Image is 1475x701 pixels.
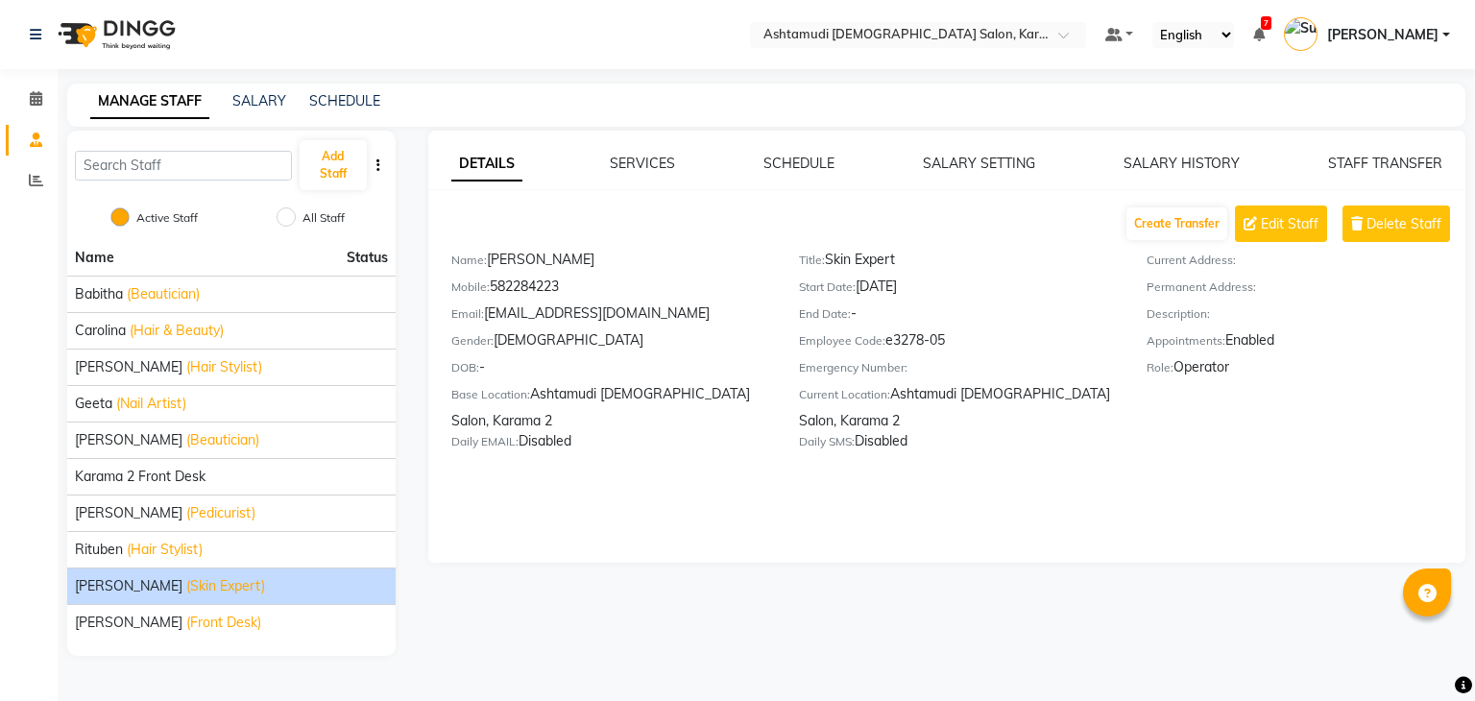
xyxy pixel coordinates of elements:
span: Geeta [75,394,112,414]
label: Permanent Address: [1147,278,1256,296]
button: Add Staff [300,140,367,190]
span: [PERSON_NAME] [75,613,182,633]
span: [PERSON_NAME] [75,503,182,523]
label: Active Staff [136,209,198,227]
span: Delete Staff [1366,214,1441,234]
a: DETAILS [451,147,522,181]
label: Emergency Number: [799,359,907,376]
label: Title: [799,252,825,269]
label: Email: [451,305,484,323]
div: [PERSON_NAME] [451,250,770,277]
a: 7 [1253,26,1265,43]
label: Mobile: [451,278,490,296]
span: Carolina [75,321,126,341]
span: (Beautician) [186,430,259,450]
span: (Pedicurist) [186,503,255,523]
label: Daily EMAIL: [451,433,519,450]
span: Name [75,249,114,266]
a: STAFF TRANSFER [1328,155,1442,172]
button: Delete Staff [1342,205,1450,242]
label: End Date: [799,305,851,323]
label: Gender: [451,332,494,350]
img: logo [49,8,181,61]
div: Enabled [1147,330,1465,357]
span: (Skin Expert) [186,576,265,596]
img: Suparna [1284,17,1318,51]
div: Ashtamudi [DEMOGRAPHIC_DATA] Salon, Karama 2 [451,384,770,431]
a: SALARY SETTING [923,155,1035,172]
div: - [451,357,770,384]
div: e3278-05 [799,330,1118,357]
a: MANAGE STAFF [90,85,209,119]
button: Edit Staff [1235,205,1327,242]
label: All Staff [302,209,345,227]
label: Current Address: [1147,252,1236,269]
div: [EMAIL_ADDRESS][DOMAIN_NAME] [451,303,770,330]
button: Create Transfer [1126,207,1227,240]
div: Skin Expert [799,250,1118,277]
label: Employee Code: [799,332,885,350]
label: Role: [1147,359,1173,376]
a: SCHEDULE [763,155,834,172]
span: Rituben [75,540,123,560]
a: SERVICES [610,155,675,172]
span: Edit Staff [1261,214,1318,234]
div: Disabled [799,431,1118,458]
span: [PERSON_NAME] [75,430,182,450]
div: Disabled [451,431,770,458]
span: Babitha [75,284,123,304]
a: SALARY [232,92,286,109]
label: Start Date: [799,278,856,296]
div: [DATE] [799,277,1118,303]
input: Search Staff [75,151,292,181]
span: (Nail Artist) [116,394,186,414]
span: (Front Desk) [186,613,261,633]
iframe: chat widget [1394,624,1456,682]
label: DOB: [451,359,479,376]
span: (Beautician) [127,284,200,304]
label: Current Location: [799,386,890,403]
label: Daily SMS: [799,433,855,450]
div: [DEMOGRAPHIC_DATA] [451,330,770,357]
span: 7 [1261,16,1271,30]
label: Appointments: [1147,332,1225,350]
span: Karama 2 Front Desk [75,467,206,487]
span: [PERSON_NAME] [75,357,182,377]
span: [PERSON_NAME] [75,576,182,596]
div: Operator [1147,357,1465,384]
div: - [799,303,1118,330]
label: Base Location: [451,386,530,403]
a: SCHEDULE [309,92,380,109]
span: [PERSON_NAME] [1327,25,1439,45]
span: Status [347,248,388,268]
span: (Hair Stylist) [127,540,203,560]
span: (Hair & Beauty) [130,321,224,341]
div: Ashtamudi [DEMOGRAPHIC_DATA] Salon, Karama 2 [799,384,1118,431]
label: Name: [451,252,487,269]
a: SALARY HISTORY [1124,155,1240,172]
label: Description: [1147,305,1210,323]
div: 582284223 [451,277,770,303]
span: (Hair Stylist) [186,357,262,377]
